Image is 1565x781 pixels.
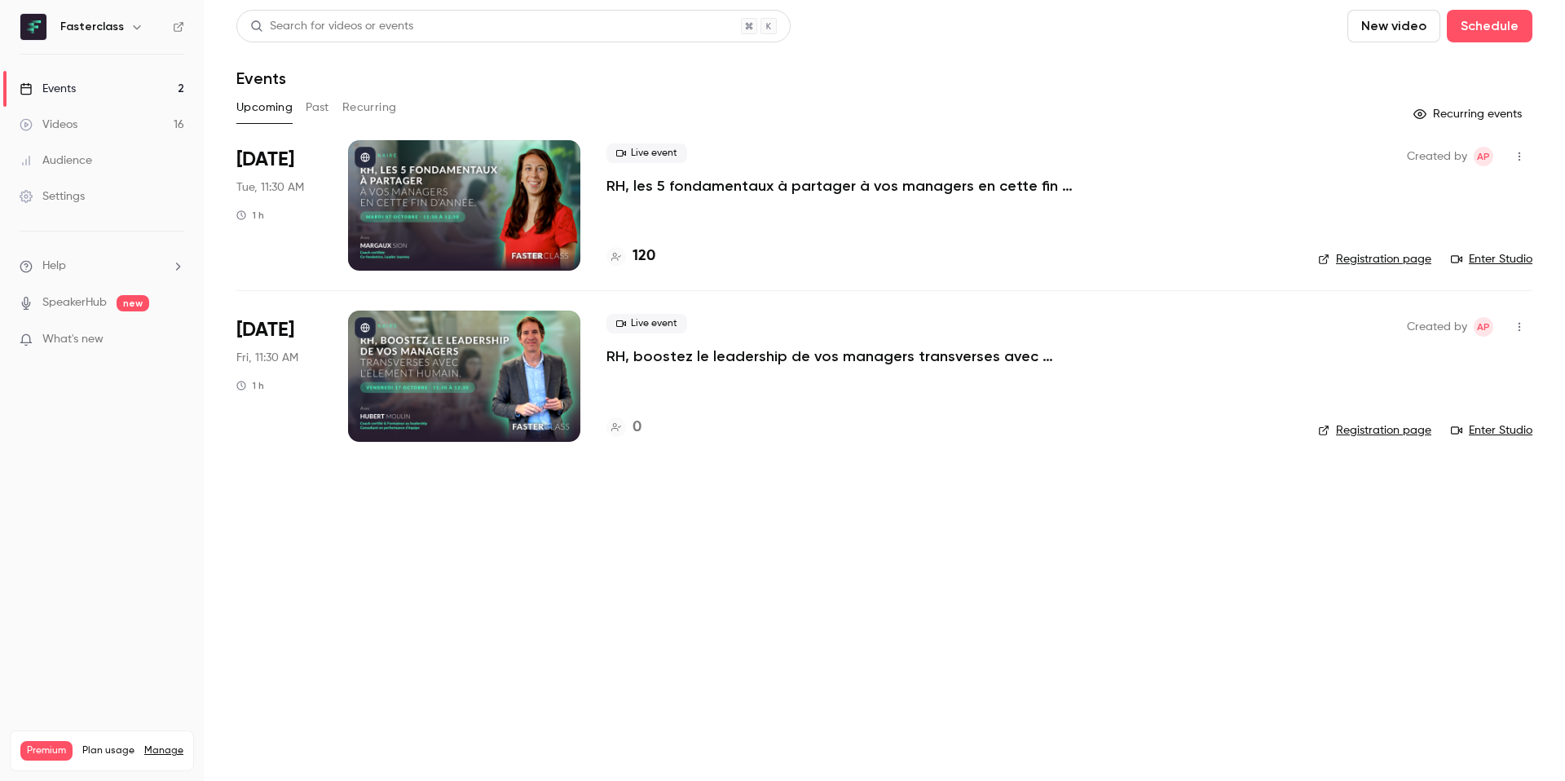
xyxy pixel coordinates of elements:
[42,331,104,348] span: What's new
[1407,147,1467,166] span: Created by
[1474,317,1493,337] span: Amory Panné
[117,295,149,311] span: new
[1318,251,1431,267] a: Registration page
[250,18,413,35] div: Search for videos or events
[236,179,304,196] span: Tue, 11:30 AM
[1447,10,1532,42] button: Schedule
[1477,317,1490,337] span: AP
[1347,10,1440,42] button: New video
[236,209,264,222] div: 1 h
[236,379,264,392] div: 1 h
[236,147,294,173] span: [DATE]
[20,188,85,205] div: Settings
[60,19,124,35] h6: Fasterclass
[236,311,322,441] div: Oct 17 Fri, 11:30 AM (Europe/Paris)
[236,350,298,366] span: Fri, 11:30 AM
[1451,422,1532,439] a: Enter Studio
[1451,251,1532,267] a: Enter Studio
[633,245,655,267] h4: 120
[606,143,687,163] span: Live event
[20,117,77,133] div: Videos
[236,68,286,88] h1: Events
[1318,422,1431,439] a: Registration page
[606,314,687,333] span: Live event
[42,294,107,311] a: SpeakerHub
[1477,147,1490,166] span: AP
[20,14,46,40] img: Fasterclass
[236,140,322,271] div: Oct 7 Tue, 11:30 AM (Europe/Paris)
[236,317,294,343] span: [DATE]
[20,741,73,761] span: Premium
[42,258,66,275] span: Help
[236,95,293,121] button: Upcoming
[633,417,641,439] h4: 0
[306,95,329,121] button: Past
[606,176,1095,196] a: RH, les 5 fondamentaux à partager à vos managers en cette fin d’année.
[342,95,397,121] button: Recurring
[144,744,183,757] a: Manage
[20,81,76,97] div: Events
[606,417,641,439] a: 0
[606,245,655,267] a: 120
[1407,317,1467,337] span: Created by
[1406,101,1532,127] button: Recurring events
[1474,147,1493,166] span: Amory Panné
[82,744,134,757] span: Plan usage
[20,152,92,169] div: Audience
[606,346,1095,366] a: RH, boostez le leadership de vos managers transverses avec l’Élement Humain.
[20,258,184,275] li: help-dropdown-opener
